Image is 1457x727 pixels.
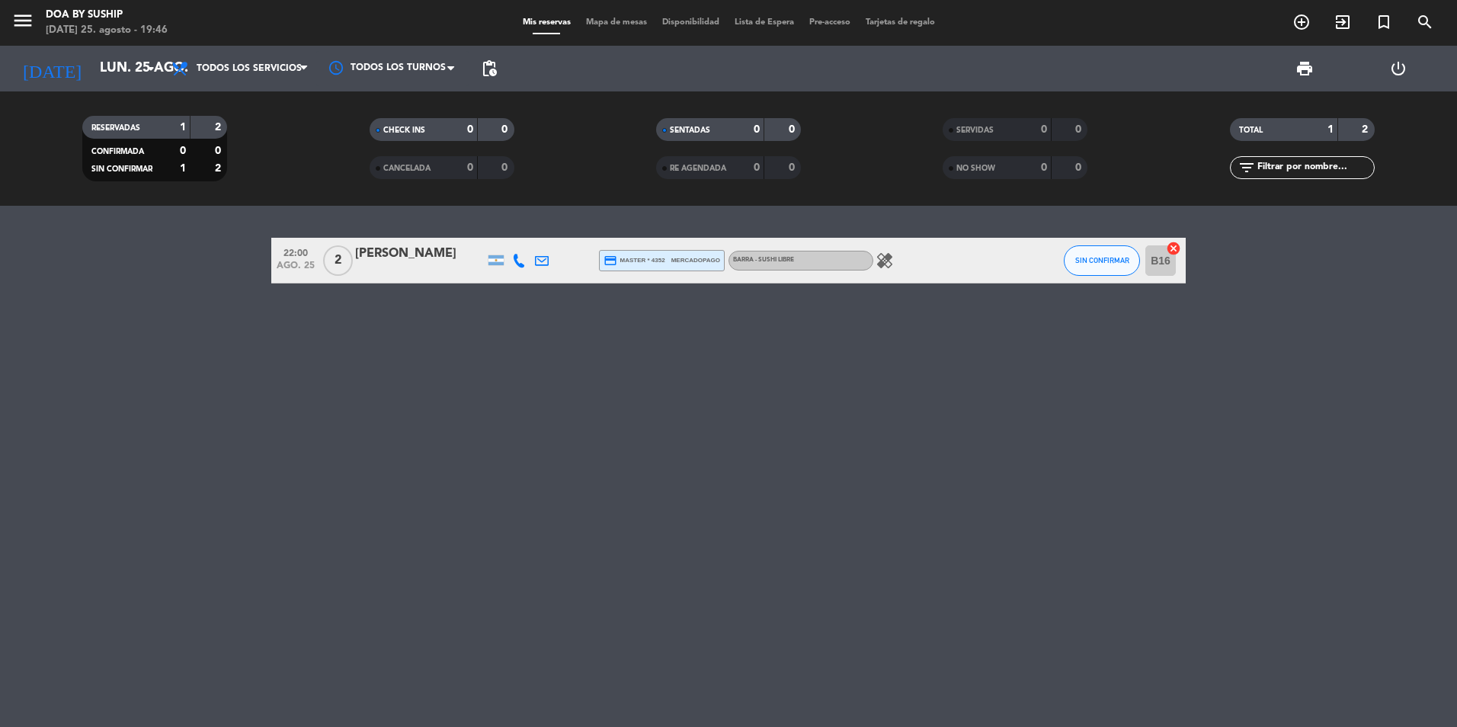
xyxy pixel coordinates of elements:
[733,257,794,263] span: Barra - Sushi Libre
[754,162,760,173] strong: 0
[11,9,34,32] i: menu
[1334,13,1352,31] i: exit_to_app
[501,124,511,135] strong: 0
[789,162,798,173] strong: 0
[215,122,224,133] strong: 2
[467,162,473,173] strong: 0
[355,244,485,264] div: [PERSON_NAME]
[383,165,431,172] span: CANCELADA
[789,124,798,135] strong: 0
[480,59,498,78] span: pending_actions
[11,52,92,85] i: [DATE]
[1295,59,1314,78] span: print
[180,163,186,174] strong: 1
[1075,256,1129,264] span: SIN CONFIRMAR
[180,146,186,156] strong: 0
[1239,127,1263,134] span: TOTAL
[1064,245,1140,276] button: SIN CONFIRMAR
[956,165,995,172] span: NO SHOW
[1166,241,1181,256] i: cancel
[1327,124,1334,135] strong: 1
[802,18,858,27] span: Pre-acceso
[956,127,994,134] span: SERVIDAS
[1238,159,1256,177] i: filter_list
[1256,159,1374,176] input: Filtrar por nombre...
[142,59,160,78] i: arrow_drop_down
[1292,13,1311,31] i: add_circle_outline
[876,251,894,270] i: healing
[578,18,655,27] span: Mapa de mesas
[1041,162,1047,173] strong: 0
[754,124,760,135] strong: 0
[91,165,152,173] span: SIN CONFIRMAR
[655,18,727,27] span: Disponibilidad
[1075,162,1084,173] strong: 0
[604,254,617,267] i: credit_card
[215,163,224,174] strong: 2
[671,255,720,265] span: mercadopago
[277,243,315,261] span: 22:00
[515,18,578,27] span: Mis reservas
[1389,59,1407,78] i: power_settings_new
[1375,13,1393,31] i: turned_in_not
[383,127,425,134] span: CHECK INS
[46,23,168,38] div: [DATE] 25. agosto - 19:46
[727,18,802,27] span: Lista de Espera
[180,122,186,133] strong: 1
[215,146,224,156] strong: 0
[46,8,168,23] div: DOA by SUSHIP
[91,124,140,132] span: RESERVADAS
[670,165,726,172] span: RE AGENDADA
[858,18,943,27] span: Tarjetas de regalo
[1041,124,1047,135] strong: 0
[1416,13,1434,31] i: search
[277,261,315,278] span: ago. 25
[501,162,511,173] strong: 0
[604,254,665,267] span: master * 4352
[11,9,34,37] button: menu
[197,63,302,74] span: Todos los servicios
[1352,46,1446,91] div: LOG OUT
[1362,124,1371,135] strong: 2
[467,124,473,135] strong: 0
[1075,124,1084,135] strong: 0
[323,245,353,276] span: 2
[91,148,144,155] span: CONFIRMADA
[670,127,710,134] span: SENTADAS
